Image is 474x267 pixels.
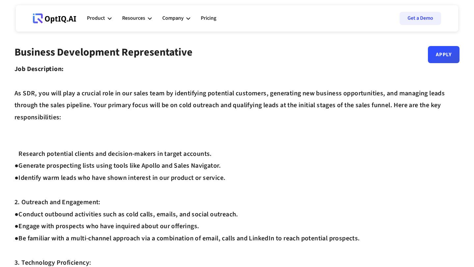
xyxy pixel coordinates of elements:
[428,46,460,63] a: Apply
[122,9,152,28] div: Resources
[14,46,193,63] div: Business Development Representative
[162,14,184,23] div: Company
[201,9,216,28] a: Pricing
[14,64,64,74] span: Job Description: ‍
[14,234,18,243] strong: ●
[14,161,18,170] strong: ●
[14,173,18,182] strong: ●
[122,14,145,23] div: Resources
[14,198,101,207] span: 2. Outreach and Engagement:
[14,222,18,231] strong: ●
[87,14,105,23] div: Product
[400,12,441,25] a: Get a Demo
[87,9,112,28] div: Product
[33,9,76,28] a: Webflow Homepage
[162,9,190,28] div: Company
[14,149,18,158] strong: ●
[14,137,125,158] span: 1. Prospecting and Lead Qualification:
[14,210,18,219] strong: ●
